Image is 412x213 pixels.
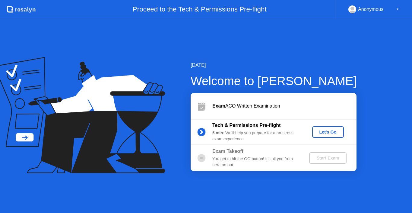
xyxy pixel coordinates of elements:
[212,102,357,110] div: ACO Written Examination
[191,72,357,90] div: Welcome to [PERSON_NAME]
[396,5,399,13] div: ▼
[212,156,299,168] div: You get to hit the GO button! It’s all you from here on out
[309,152,346,164] button: Start Exam
[212,130,299,142] div: : We’ll help you prepare for a no-stress exam experience
[358,5,384,13] div: Anonymous
[312,126,344,138] button: Let's Go
[212,103,225,108] b: Exam
[315,130,341,134] div: Let's Go
[191,62,357,69] div: [DATE]
[312,156,344,160] div: Start Exam
[212,149,243,154] b: Exam Takeoff
[212,131,223,135] b: 5 min
[212,123,280,128] b: Tech & Permissions Pre-flight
